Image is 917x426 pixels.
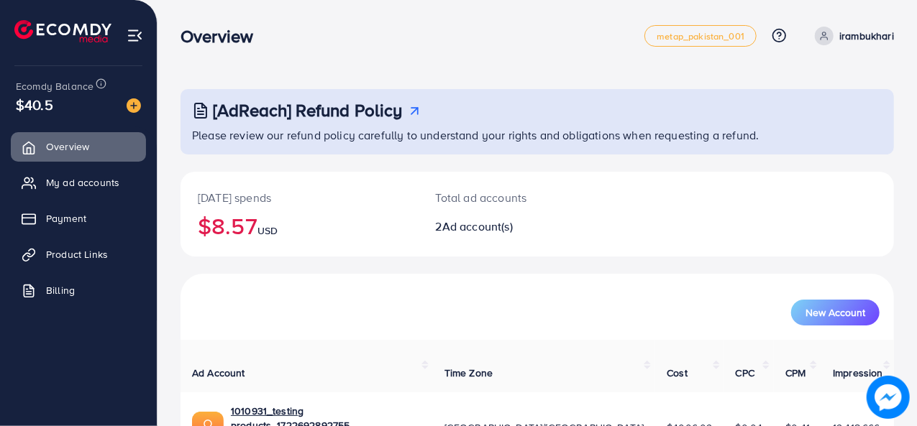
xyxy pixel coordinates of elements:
[16,94,53,115] span: $40.5
[791,300,880,325] button: New Account
[442,218,513,234] span: Ad account(s)
[436,220,580,233] h2: 2
[46,211,86,226] span: Payment
[181,26,265,47] h3: Overview
[806,307,865,318] span: New Account
[198,189,401,206] p: [DATE] spends
[46,247,108,261] span: Product Links
[11,204,146,233] a: Payment
[46,175,119,190] span: My ad accounts
[867,376,910,419] img: image
[667,366,688,380] span: Cost
[809,27,894,45] a: irambukhari
[198,212,401,239] h2: $8.57
[127,27,143,44] img: menu
[839,27,894,45] p: irambukhari
[11,168,146,197] a: My ad accounts
[46,283,75,297] span: Billing
[11,276,146,305] a: Billing
[657,32,744,41] span: metap_pakistan_001
[192,126,885,144] p: Please review our refund policy carefully to understand your rights and obligations when requesti...
[192,366,245,380] span: Ad Account
[14,20,111,42] img: logo
[16,79,93,93] span: Ecomdy Balance
[736,366,754,380] span: CPC
[444,366,493,380] span: Time Zone
[213,100,403,121] h3: [AdReach] Refund Policy
[785,366,806,380] span: CPM
[11,240,146,269] a: Product Links
[644,25,757,47] a: metap_pakistan_001
[127,98,141,113] img: image
[46,139,89,154] span: Overview
[436,189,580,206] p: Total ad accounts
[257,223,278,238] span: USD
[11,132,146,161] a: Overview
[833,366,883,380] span: Impression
